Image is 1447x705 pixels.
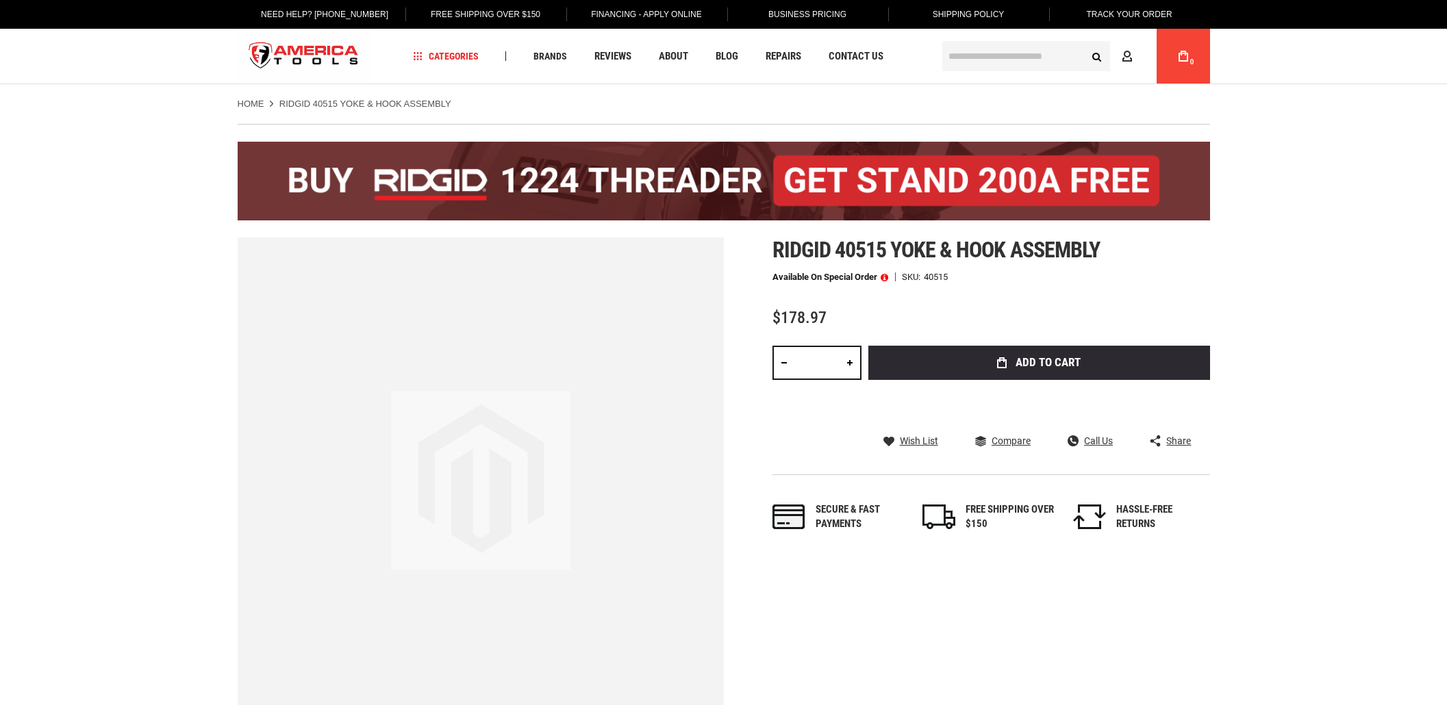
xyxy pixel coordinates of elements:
img: America Tools [238,31,370,82]
a: Reviews [588,47,638,66]
p: Available on Special Order [772,272,888,282]
a: Home [238,98,264,110]
span: 0 [1190,58,1194,66]
span: Wish List [900,436,938,446]
div: Secure & fast payments [816,502,905,532]
span: Reviews [594,51,631,62]
img: returns [1073,504,1106,529]
span: Contact Us [829,51,883,62]
div: FREE SHIPPING OVER $150 [966,502,1055,532]
span: Categories [413,51,479,61]
a: About [653,47,694,66]
span: $178.97 [772,308,827,327]
a: Repairs [759,47,807,66]
span: Shipping Policy [933,10,1005,19]
img: shipping [922,504,955,529]
span: Share [1166,436,1191,446]
button: Add to Cart [868,346,1210,380]
span: Brands [533,51,567,61]
a: Contact Us [822,47,890,66]
img: image.jpg [391,391,570,570]
a: Categories [407,47,485,66]
span: Compare [992,436,1031,446]
span: Add to Cart [1016,357,1081,368]
span: Ridgid 40515 yoke & hook assembly [772,237,1100,263]
span: Repairs [766,51,801,62]
div: 40515 [924,272,948,281]
a: Wish List [883,435,938,447]
div: HASSLE-FREE RETURNS [1116,502,1205,532]
span: Call Us [1084,436,1113,446]
img: payments [772,504,805,529]
a: Call Us [1068,435,1113,447]
span: Blog [716,51,738,62]
a: Blog [709,47,744,66]
button: Search [1084,43,1110,69]
strong: SKU [902,272,924,281]
a: store logo [238,31,370,82]
img: BOGO: Buy the RIDGID® 1224 Threader (26092), get the 92467 200A Stand FREE! [238,142,1210,220]
a: Brands [527,47,573,66]
a: Compare [975,435,1031,447]
a: 0 [1170,29,1196,84]
strong: RIDGID 40515 YOKE & HOOK ASSEMBLY [279,99,451,109]
span: About [659,51,688,62]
